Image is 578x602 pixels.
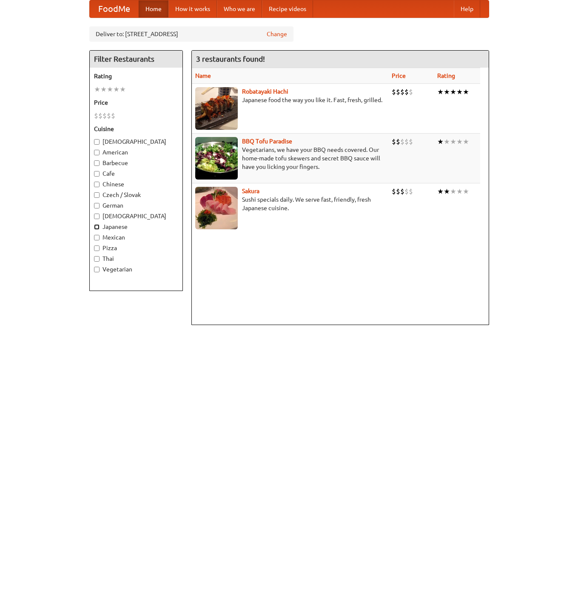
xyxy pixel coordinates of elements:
[392,187,396,196] li: $
[94,182,100,187] input: Chinese
[94,139,100,145] input: [DEMOGRAPHIC_DATA]
[94,224,100,230] input: Japanese
[89,26,293,42] div: Deliver to: [STREET_ADDRESS]
[242,138,292,145] a: BBQ Tofu Paradise
[463,137,469,146] li: ★
[111,111,115,120] li: $
[94,244,178,252] label: Pizza
[262,0,313,17] a: Recipe videos
[94,201,178,210] label: German
[94,98,178,107] h5: Price
[94,212,178,220] label: [DEMOGRAPHIC_DATA]
[195,96,385,104] p: Japanese food the way you like it. Fast, fresh, grilled.
[94,203,100,208] input: German
[454,0,480,17] a: Help
[437,87,444,97] li: ★
[409,187,413,196] li: $
[94,160,100,166] input: Barbecue
[396,87,400,97] li: $
[195,72,211,79] a: Name
[94,214,100,219] input: [DEMOGRAPHIC_DATA]
[94,111,98,120] li: $
[98,111,103,120] li: $
[437,72,455,79] a: Rating
[450,87,456,97] li: ★
[94,148,178,157] label: American
[94,191,178,199] label: Czech / Slovak
[463,87,469,97] li: ★
[90,0,139,17] a: FoodMe
[404,137,409,146] li: $
[120,85,126,94] li: ★
[463,187,469,196] li: ★
[409,87,413,97] li: $
[107,85,113,94] li: ★
[242,88,288,95] a: Robatayaki Hachi
[195,137,238,180] img: tofuparadise.jpg
[195,87,238,130] img: robatayaki.jpg
[100,85,107,94] li: ★
[396,187,400,196] li: $
[94,256,100,262] input: Thai
[94,192,100,198] input: Czech / Slovak
[392,72,406,79] a: Price
[400,87,404,97] li: $
[404,187,409,196] li: $
[94,159,178,167] label: Barbecue
[94,72,178,80] h5: Rating
[456,187,463,196] li: ★
[404,87,409,97] li: $
[168,0,217,17] a: How it works
[195,146,385,171] p: Vegetarians, we have your BBQ needs covered. Our home-made tofu skewers and secret BBQ sauce will...
[267,30,287,38] a: Change
[392,137,396,146] li: $
[456,137,463,146] li: ★
[196,55,265,63] ng-pluralize: 3 restaurants found!
[444,87,450,97] li: ★
[103,111,107,120] li: $
[94,137,178,146] label: [DEMOGRAPHIC_DATA]
[242,188,259,194] a: Sakura
[94,150,100,155] input: American
[94,171,100,177] input: Cafe
[107,111,111,120] li: $
[139,0,168,17] a: Home
[94,254,178,263] label: Thai
[450,187,456,196] li: ★
[90,51,182,68] h4: Filter Restaurants
[444,187,450,196] li: ★
[94,265,178,274] label: Vegetarian
[94,85,100,94] li: ★
[94,235,100,240] input: Mexican
[94,233,178,242] label: Mexican
[400,137,404,146] li: $
[195,195,385,212] p: Sushi specials daily. We serve fast, friendly, fresh Japanese cuisine.
[195,187,238,229] img: sakura.jpg
[94,169,178,178] label: Cafe
[217,0,262,17] a: Who we are
[392,87,396,97] li: $
[444,137,450,146] li: ★
[409,137,413,146] li: $
[400,187,404,196] li: $
[396,137,400,146] li: $
[94,245,100,251] input: Pizza
[456,87,463,97] li: ★
[113,85,120,94] li: ★
[94,223,178,231] label: Japanese
[437,137,444,146] li: ★
[94,267,100,272] input: Vegetarian
[437,187,444,196] li: ★
[94,125,178,133] h5: Cuisine
[450,137,456,146] li: ★
[94,180,178,188] label: Chinese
